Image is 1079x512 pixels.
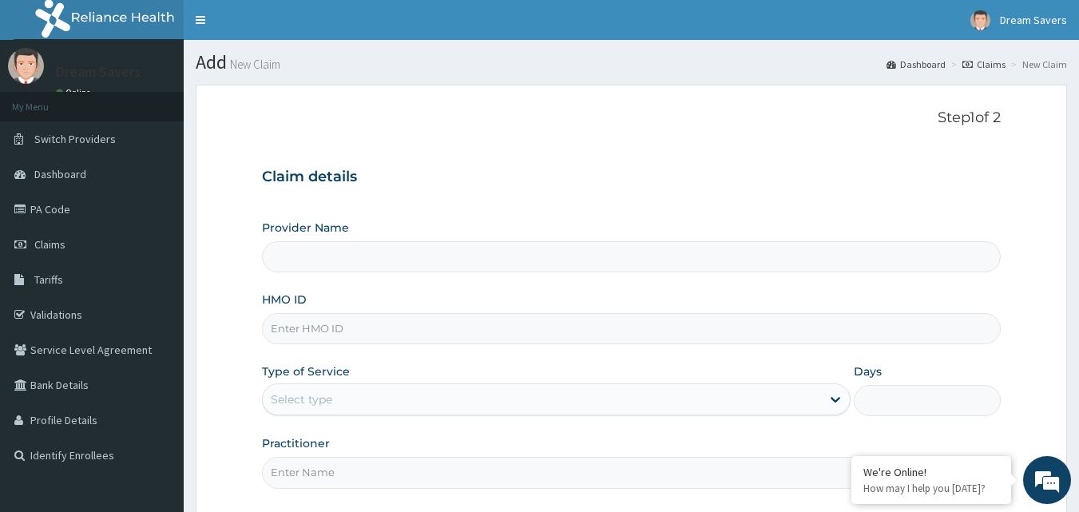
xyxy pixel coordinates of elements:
span: Dream Savers [1000,13,1067,27]
div: Select type [271,391,332,407]
span: Tariffs [34,272,63,287]
a: Claims [962,58,1006,71]
span: Switch Providers [34,132,116,146]
label: Days [854,363,882,379]
div: We're Online! [863,465,999,479]
input: Enter Name [262,457,1002,488]
li: New Claim [1007,58,1067,71]
img: User Image [8,48,44,84]
label: HMO ID [262,292,307,308]
img: User Image [970,10,990,30]
input: Enter HMO ID [262,313,1002,344]
p: Dream Savers [56,65,141,79]
a: Dashboard [887,58,946,71]
p: Step 1 of 2 [262,109,1002,127]
a: Online [56,87,94,98]
label: Provider Name [262,220,349,236]
small: New Claim [227,58,280,70]
span: Claims [34,237,65,252]
span: Dashboard [34,167,86,181]
h1: Add [196,52,1067,73]
label: Type of Service [262,363,350,379]
p: How may I help you today? [863,482,999,495]
h3: Claim details [262,169,1002,186]
label: Practitioner [262,435,330,451]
